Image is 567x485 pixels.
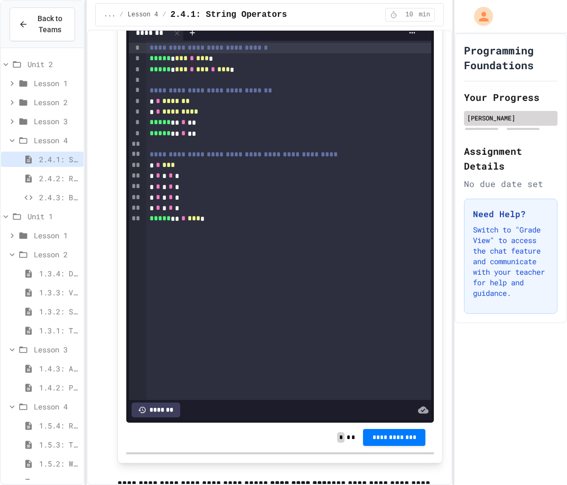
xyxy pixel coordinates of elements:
[128,11,159,19] span: Lesson 4
[34,230,79,241] span: Lesson 1
[34,344,79,355] span: Lesson 3
[473,225,549,299] p: Switch to "Grade View" to access the chat feature and communicate with your teacher for help and ...
[467,113,554,123] div: [PERSON_NAME]
[463,4,496,29] div: My Account
[34,135,79,146] span: Lesson 4
[419,11,430,19] span: min
[119,11,123,19] span: /
[34,116,79,127] span: Lesson 3
[39,154,79,165] span: 2.4.1: String Operators
[39,382,79,393] span: 1.4.2: Problem Solving Reflection
[39,439,79,450] span: 1.5.3: The JuiceMind IDE
[39,306,79,317] span: 1.3.2: Specifying Ideas with Pseudocode
[464,144,557,173] h2: Assignment Details
[39,173,79,184] span: 2.4.2: Review - String Operators
[39,325,79,336] span: 1.3.1: The Power of Algorithms
[401,11,417,19] span: 10
[34,401,79,412] span: Lesson 4
[34,78,79,89] span: Lesson 1
[464,43,557,72] h1: Programming Foundations
[34,249,79,260] span: Lesson 2
[39,287,79,298] span: 1.3.3: Visualizing Logic with Flowcharts
[27,59,79,70] span: Unit 2
[39,420,79,431] span: 1.5.4: Reflection - Evolving Technology
[39,363,79,374] span: 1.4.3: Algorithm Practice Exercises
[34,97,79,108] span: Lesson 2
[162,11,166,19] span: /
[464,90,557,105] h2: Your Progress
[39,192,79,203] span: 2.4.3: Basketballs and Footballs
[170,8,287,21] span: 2.4.1: String Operators
[464,178,557,190] div: No due date set
[473,208,549,220] h3: Need Help?
[104,11,116,19] span: ...
[10,7,75,41] button: Back to Teams
[39,268,79,279] span: 1.3.4: Designing Flowcharts
[34,13,66,35] span: Back to Teams
[39,458,79,469] span: 1.5.2: What is Code?
[27,211,79,222] span: Unit 1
